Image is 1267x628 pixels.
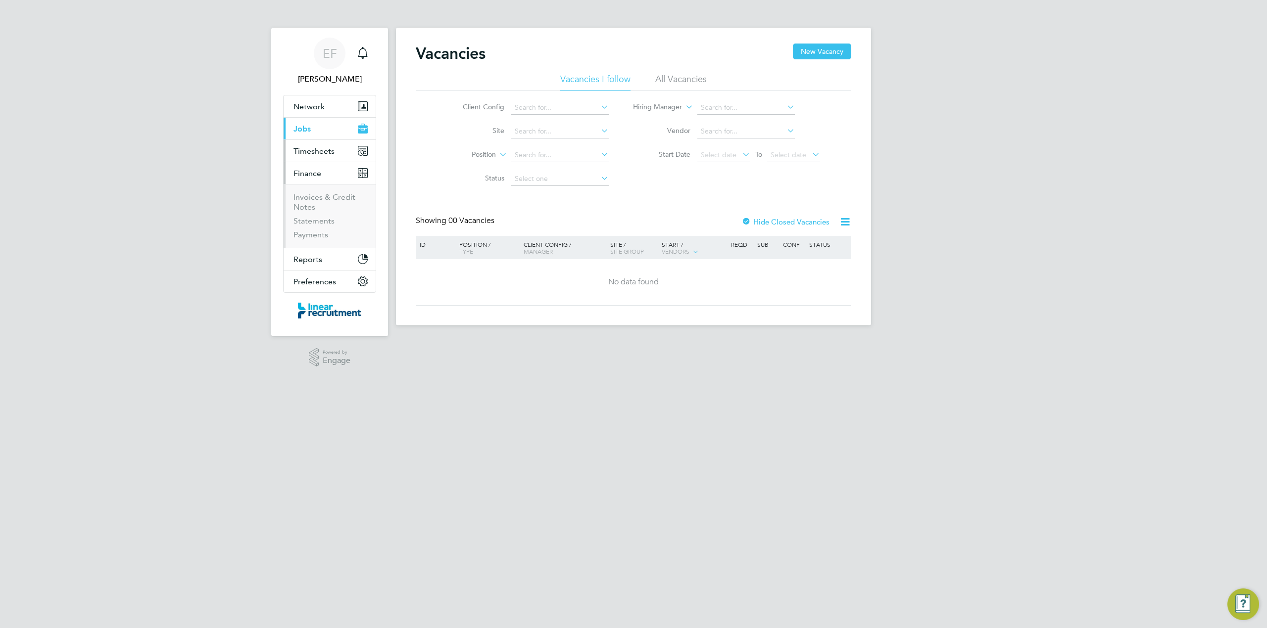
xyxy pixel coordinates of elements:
button: Engage Resource Center [1227,588,1259,620]
span: Timesheets [293,146,335,156]
span: 00 Vacancies [448,216,494,225]
button: Preferences [284,270,376,292]
button: Network [284,95,376,117]
div: Sub [755,236,780,253]
input: Select one [511,172,609,186]
a: Statements [293,216,335,225]
label: Position [439,150,496,160]
span: EF [323,47,337,60]
div: Showing [416,216,496,226]
button: Reports [284,248,376,270]
label: Hide Closed Vacancies [741,217,829,226]
a: EF[PERSON_NAME] [283,38,376,85]
input: Search for... [511,101,609,115]
button: New Vacancy [793,44,851,59]
span: Network [293,102,325,111]
button: Finance [284,162,376,184]
label: Site [447,126,504,135]
input: Search for... [697,101,795,115]
div: Site / [608,236,660,260]
div: No data found [417,277,850,287]
span: Engage [323,357,350,365]
div: Finance [284,184,376,248]
span: To [752,148,765,161]
span: Type [459,247,473,255]
h2: Vacancies [416,44,486,63]
li: All Vacancies [655,73,707,91]
span: Vendors [662,247,689,255]
label: Start Date [633,150,690,159]
div: Reqd [729,236,754,253]
span: Select date [771,150,806,159]
div: ID [417,236,452,253]
span: Emma Fitzgibbons [283,73,376,85]
span: Jobs [293,124,311,134]
label: Hiring Manager [625,102,682,112]
span: Site Group [610,247,644,255]
span: Preferences [293,277,336,286]
div: Status [807,236,850,253]
img: linearrecruitment-logo-retina.png [298,303,361,318]
a: Payments [293,230,328,239]
div: Conf [780,236,806,253]
label: Client Config [447,102,504,111]
input: Search for... [511,125,609,138]
button: Jobs [284,118,376,139]
div: Client Config / [521,236,608,260]
button: Timesheets [284,140,376,162]
span: Reports [293,255,322,264]
span: Finance [293,169,321,178]
label: Status [447,174,504,182]
label: Vendor [633,126,690,135]
input: Search for... [511,148,609,162]
div: Start / [659,236,729,261]
a: Invoices & Credit Notes [293,192,355,212]
span: Select date [701,150,736,159]
nav: Main navigation [271,28,388,336]
span: Manager [524,247,553,255]
input: Search for... [697,125,795,138]
span: Powered by [323,348,350,357]
a: Go to home page [283,303,376,318]
div: Position / [452,236,521,260]
li: Vacancies I follow [560,73,631,91]
a: Powered byEngage [309,348,351,367]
